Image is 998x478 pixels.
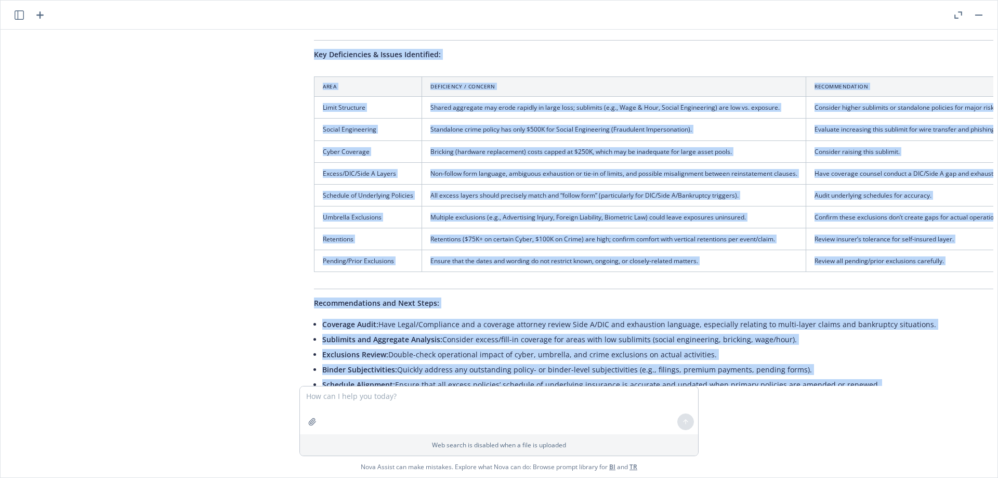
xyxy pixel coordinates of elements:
[422,77,806,97] th: Deficiency / Concern
[314,77,422,97] th: Area
[314,140,422,162] td: Cyber Coverage
[314,228,422,250] td: Retentions
[422,97,806,119] td: Shared aggregate may erode rapidly in large loss; sublimits (e.g., Wage & Hour, Social Engineerin...
[314,97,422,119] td: Limit Structure
[422,119,806,140] td: Standalone crime policy has only $500K for Social Engineering (Fraudulent Impersonation).
[314,184,422,206] td: Schedule of Underlying Policies
[609,462,615,471] a: BI
[314,119,422,140] td: Social Engineering
[314,250,422,272] td: Pending/Prior Exclusions
[629,462,637,471] a: TR
[322,365,397,374] span: Binder Subjectivities:
[322,319,378,329] span: Coverage Audit:
[314,206,422,228] td: Umbrella Exclusions
[306,441,692,449] p: Web search is disabled when a file is uploaded
[422,250,806,272] td: Ensure that the dates and wording do not restrict known, ongoing, or closely-related matters.
[422,162,806,184] td: Non-follow form language, ambiguous exhaustion or tie-in of limits, and possible misalignment bet...
[322,350,388,359] span: Exclusions Review:
[322,334,442,344] span: Sublimits and Aggregate Analysis:
[422,206,806,228] td: Multiple exclusions (e.g., Advertising Injury, Foreign Liability, Biometric Law) could leave expo...
[314,49,441,59] span: Key Deficiencies & Issues Identified:
[314,162,422,184] td: Excess/DIC/Side A Layers
[422,228,806,250] td: Retentions ($75K+ on certain Cyber, $100K on Crime) are high; confirm comfort with vertical reten...
[322,380,395,390] span: Schedule Alignment:
[422,184,806,206] td: All excess layers should precisely match and “follow form” (particularly for DIC/Side A/Bankruptc...
[314,298,439,308] span: Recommendations and Next Steps:
[361,456,637,477] span: Nova Assist can make mistakes. Explore what Nova can do: Browse prompt library for and
[422,140,806,162] td: Bricking (hardware replacement) costs capped at $250K, which may be inadequate for large asset po...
